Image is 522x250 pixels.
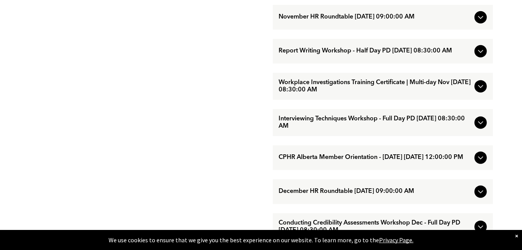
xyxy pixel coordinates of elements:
[279,220,471,234] span: Conducting Credibility Assessments Workshop Dec - Full Day PD [DATE] 08:30:00 AM
[379,236,413,244] a: Privacy Page.
[279,188,471,195] span: December HR Roundtable [DATE] 09:00:00 AM
[515,232,518,240] div: Dismiss notification
[279,154,471,161] span: CPHR Alberta Member Orientation - [DATE] [DATE] 12:00:00 PM
[279,79,471,94] span: Workplace Investigations Training Certificate | Multi-day Nov [DATE] 08:30:00 AM
[279,14,471,21] span: November HR Roundtable [DATE] 09:00:00 AM
[279,47,471,55] span: Report Writing Workshop - Half Day PD [DATE] 08:30:00 AM
[279,115,471,130] span: Interviewing Techniques Workshop - Full Day PD [DATE] 08:30:00 AM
